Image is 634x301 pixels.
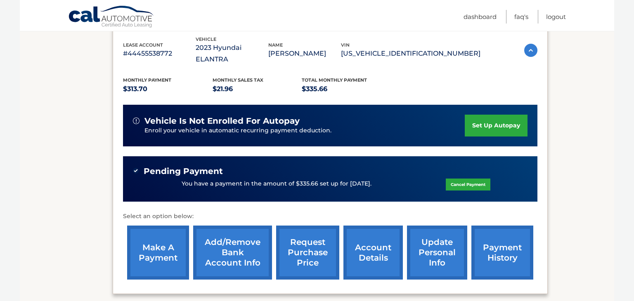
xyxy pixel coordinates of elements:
span: lease account [123,42,163,48]
a: Logout [546,10,566,24]
span: Monthly Payment [123,77,171,83]
a: Dashboard [464,10,497,24]
a: set up autopay [465,115,528,136]
a: request purchase price [276,226,339,280]
a: Cal Automotive [68,5,155,29]
p: #44455538772 [123,48,196,59]
p: Select an option below: [123,212,537,221]
span: name [268,42,283,48]
p: $313.70 [123,83,213,95]
p: [US_VEHICLE_IDENTIFICATION_NUMBER] [341,48,480,59]
a: account details [343,226,403,280]
span: Monthly sales Tax [213,77,263,83]
span: Pending Payment [144,166,223,176]
p: You have a payment in the amount of $335.66 set up for [DATE]. [182,179,371,188]
span: vehicle [196,36,216,42]
a: Add/Remove bank account info [193,226,272,280]
span: Total Monthly Payment [302,77,367,83]
span: vehicle is not enrolled for autopay [144,116,300,126]
a: FAQ's [514,10,528,24]
img: accordion-active.svg [524,44,537,57]
a: payment history [471,226,533,280]
p: 2023 Hyundai ELANTRA [196,42,268,65]
a: update personal info [407,226,467,280]
img: alert-white.svg [133,118,140,124]
p: Enroll your vehicle in automatic recurring payment deduction. [144,126,465,135]
a: Cancel Payment [446,179,490,190]
p: [PERSON_NAME] [268,48,341,59]
p: $21.96 [213,83,302,95]
span: vin [341,42,350,48]
p: $335.66 [302,83,391,95]
a: make a payment [127,226,189,280]
img: check-green.svg [133,168,139,174]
